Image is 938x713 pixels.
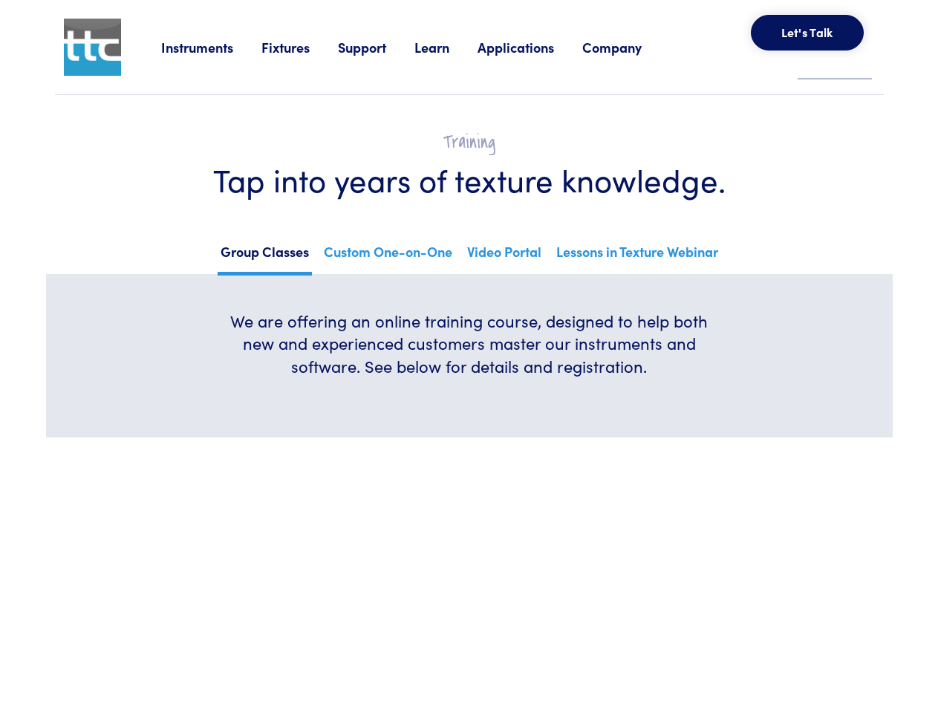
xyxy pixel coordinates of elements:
[91,160,848,199] h1: Tap into years of texture knowledge.
[582,38,670,56] a: Company
[464,239,544,272] a: Video Portal
[553,239,721,272] a: Lessons in Texture Webinar
[91,131,848,154] h2: Training
[161,38,261,56] a: Instruments
[220,310,719,378] h6: We are offering an online training course, designed to help both new and experienced customers ma...
[261,38,338,56] a: Fixtures
[218,239,312,276] a: Group Classes
[751,15,864,51] button: Let's Talk
[414,38,478,56] a: Learn
[338,38,414,56] a: Support
[478,38,582,56] a: Applications
[64,19,121,76] img: ttc_logo_1x1_v1.0.png
[321,239,455,272] a: Custom One-on-One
